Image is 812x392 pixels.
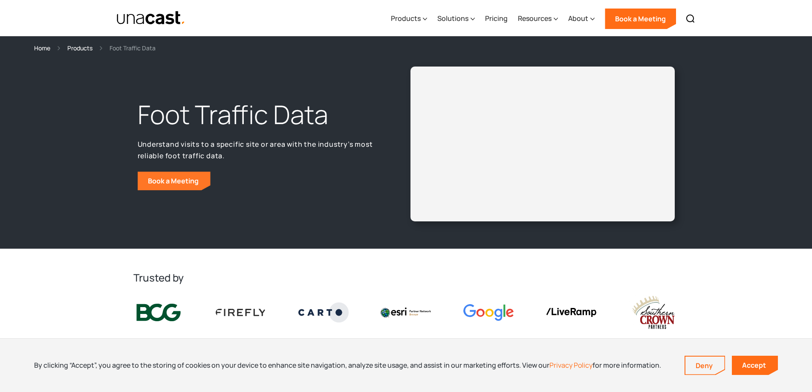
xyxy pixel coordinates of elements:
[546,308,596,317] img: liveramp logo
[549,360,592,370] a: Privacy Policy
[138,171,211,190] a: Book a Meeting
[437,1,475,36] div: Solutions
[463,304,514,321] img: Google logo
[138,139,379,161] p: Understand visits to a specific site or area with the industry’s most reliable foot traffic data.
[116,11,186,26] a: home
[518,13,552,23] div: Resources
[685,14,696,24] img: Search icon
[417,73,668,215] iframe: Unacast - European Vaccines v2
[381,308,431,317] img: Esri logo
[628,295,679,330] img: southern crown logo
[34,43,50,53] a: Home
[518,1,558,36] div: Resources
[67,43,92,53] a: Products
[138,98,379,132] h1: Foot Traffic Data
[685,357,725,375] a: Deny
[391,13,421,23] div: Products
[391,1,427,36] div: Products
[568,13,588,23] div: About
[34,360,661,370] div: By clicking “Accept”, you agree to the storing of cookies on your device to enhance site navigati...
[116,11,186,26] img: Unacast text logo
[133,302,184,323] img: BCG logo
[110,43,156,53] div: Foot Traffic Data
[437,13,468,23] div: Solutions
[732,356,778,375] a: Accept
[133,271,679,285] h2: Trusted by
[568,1,595,36] div: About
[216,309,266,316] img: Firefly Advertising logo
[605,9,676,29] a: Book a Meeting
[298,302,349,322] img: Carto logo
[485,1,508,36] a: Pricing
